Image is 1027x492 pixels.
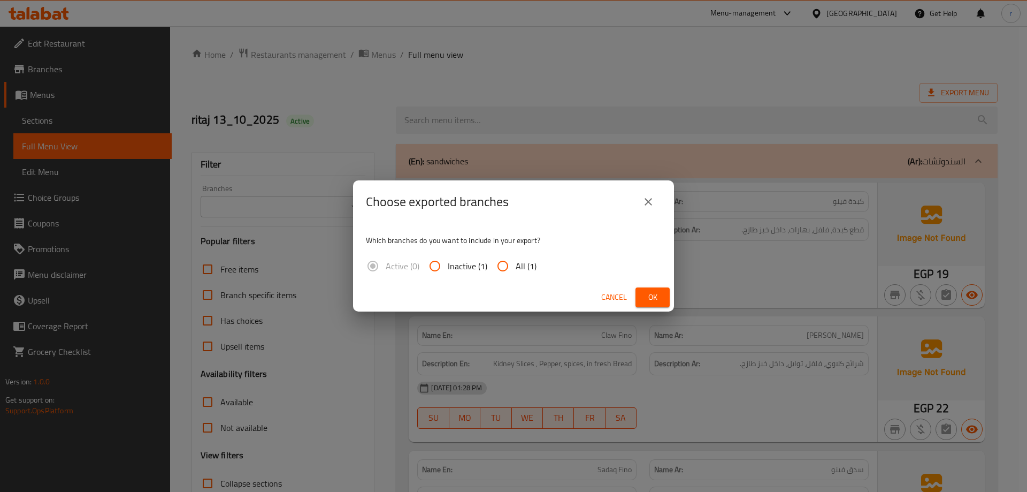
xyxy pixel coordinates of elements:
[516,260,537,273] span: All (1)
[601,291,627,304] span: Cancel
[448,260,487,273] span: Inactive (1)
[366,235,661,246] p: Which branches do you want to include in your export?
[366,193,509,210] h2: Choose exported branches
[635,287,670,307] button: Ok
[644,291,661,304] span: Ok
[635,189,661,215] button: close
[597,287,631,307] button: Cancel
[386,260,419,273] span: Active (0)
